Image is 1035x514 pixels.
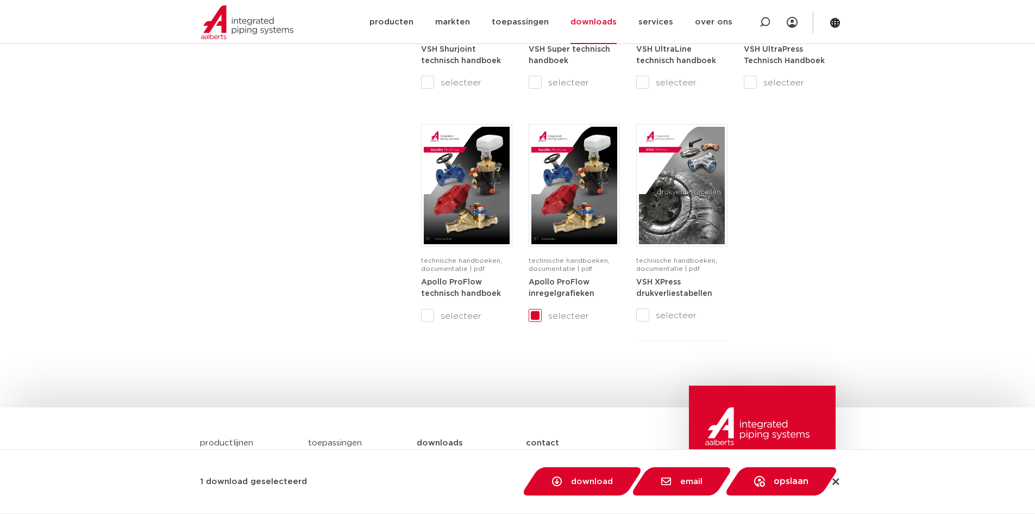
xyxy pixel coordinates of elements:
div: mail bestanden [633,467,710,496]
img: Apollo-ProFlow_A4FlowCharts_5009941-2022-1.0_NL-pdf.jpg [531,127,617,244]
strong: VSH Shurjoint technisch handboek [421,46,501,65]
label: selecteer [421,76,512,89]
strong: VSH Super technisch handboek [529,46,610,65]
a: Apollo ProFlow inregelgrafieken [529,278,594,298]
a: productlijnen [200,439,253,447]
a: VSH UltraPress Technisch Handboek [744,45,825,65]
strong: VSH UltraPress Technisch Handboek [744,46,825,65]
strong: VSH UltraLine technisch handboek [636,46,716,65]
img: VSH-XPress_PLT_A4_5007629_2024-2.0_NL-pdf.jpg [639,127,725,244]
a: contact [526,430,635,457]
span: download [571,478,613,486]
div: opslaan in MyIPS [727,467,813,496]
a: VSH UltraLine technisch handboek [636,45,716,65]
div: selectie wissen [831,476,840,487]
span: technische handboeken, documentatie | pdf [636,257,717,272]
span: email [680,478,702,486]
label: selecteer [421,309,512,323]
label: selecteer [529,309,620,323]
a: downloads [417,430,526,457]
a: VSH Super technisch handboek [529,45,610,65]
span: technische handboeken, documentatie | pdf [529,257,610,272]
label: selecteer [529,76,620,89]
div: download zip [524,467,617,496]
label: selecteer [636,309,727,322]
a: Apollo ProFlow technisch handboek [421,278,501,298]
img: Apollo-ProFlow-A4TM_5010004_2022_1.0_NL-1-pdf.jpg [424,127,510,244]
span: technische handboeken, documentatie | pdf [421,257,502,272]
a: VSH XPress drukverliestabellen [636,278,712,298]
span: opslaan [774,477,808,486]
label: selecteer [744,76,835,89]
strong: 1 download geselecteerd [200,478,307,486]
a: email [630,467,733,496]
label: selecteer [636,76,727,89]
a: toepassingen [308,439,362,447]
a: VSH Shurjoint technisch handboek [421,45,501,65]
a: download [520,467,644,496]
